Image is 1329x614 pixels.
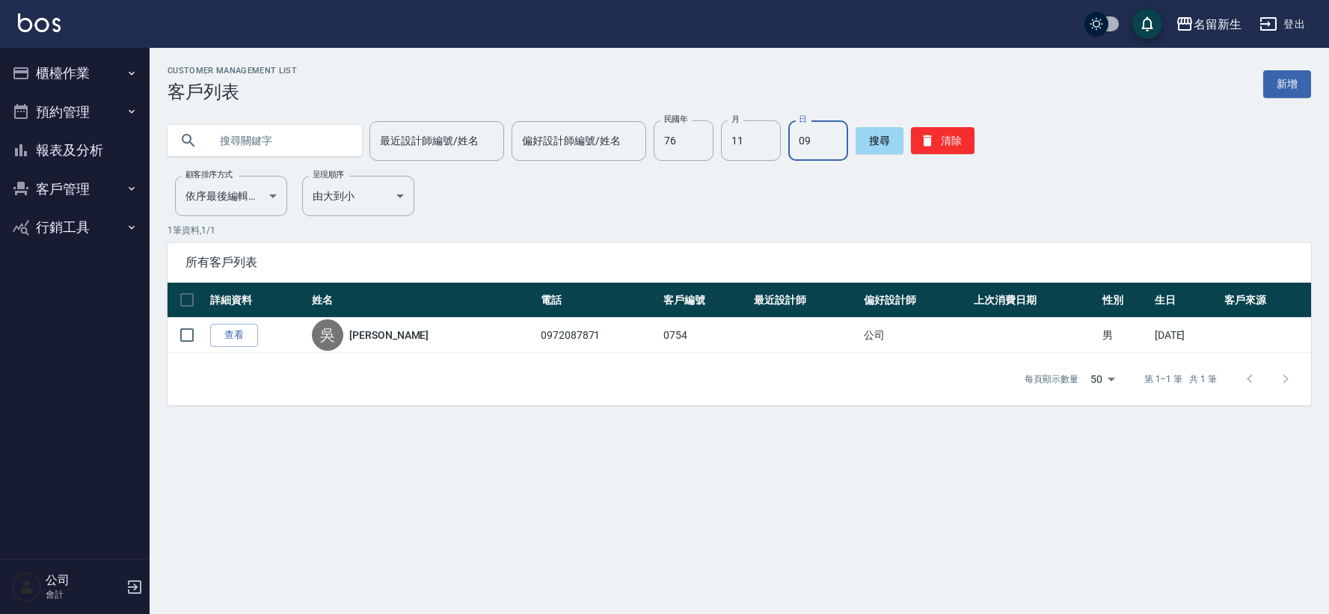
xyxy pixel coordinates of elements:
a: 新增 [1263,70,1311,98]
h2: Customer Management List [168,66,297,76]
label: 呈現順序 [313,169,344,180]
p: 1 筆資料, 1 / 1 [168,224,1311,237]
th: 生日 [1151,283,1221,318]
td: [DATE] [1151,318,1221,353]
th: 客戶來源 [1221,283,1311,318]
td: 公司 [860,318,970,353]
th: 性別 [1099,283,1151,318]
button: 搜尋 [856,127,903,154]
label: 顧客排序方式 [185,169,233,180]
label: 民國年 [664,114,687,125]
h3: 客戶列表 [168,82,297,102]
label: 月 [731,114,739,125]
th: 電話 [537,283,660,318]
button: 預約管理 [6,93,144,132]
button: 行銷工具 [6,208,144,247]
input: 搜尋關鍵字 [209,120,350,161]
td: 男 [1099,318,1151,353]
p: 第 1–1 筆 共 1 筆 [1144,372,1217,386]
label: 日 [799,114,806,125]
div: 50 [1084,359,1120,399]
th: 客戶編號 [660,283,750,318]
img: Person [12,572,42,602]
div: 吳 [312,319,343,351]
p: 每頁顯示數量 [1025,372,1078,386]
a: 查看 [210,324,258,347]
td: 0754 [660,318,750,353]
button: 櫃檯作業 [6,54,144,93]
th: 詳細資料 [206,283,308,318]
button: 客戶管理 [6,170,144,209]
div: 依序最後編輯時間 [175,176,287,216]
th: 姓名 [308,283,537,318]
button: 名留新生 [1170,9,1247,40]
button: 登出 [1253,10,1311,38]
img: Logo [18,13,61,32]
button: save [1132,9,1162,39]
th: 最近設計師 [750,283,860,318]
div: 名留新生 [1194,15,1241,34]
h5: 公司 [46,573,122,588]
td: 0972087871 [537,318,660,353]
button: 報表及分析 [6,131,144,170]
span: 所有客戶列表 [185,255,1293,270]
a: [PERSON_NAME] [349,328,429,343]
button: 清除 [911,127,975,154]
th: 上次消費日期 [970,283,1099,318]
th: 偏好設計師 [860,283,970,318]
div: 由大到小 [302,176,414,216]
p: 會計 [46,588,122,601]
